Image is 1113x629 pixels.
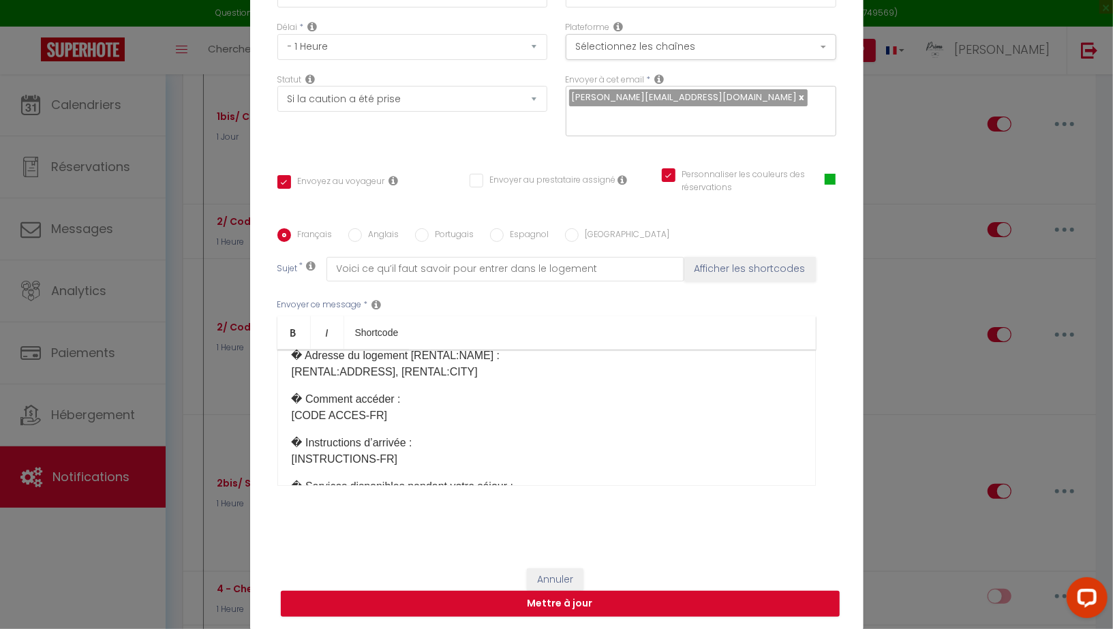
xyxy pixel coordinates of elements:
label: Plateforme [566,21,610,34]
iframe: LiveChat chat widget [1056,572,1113,629]
label: [GEOGRAPHIC_DATA] [579,228,670,243]
i: Action Channel [614,21,624,32]
a: Italic [311,316,344,349]
label: Anglais [362,228,399,243]
i: Booking status [306,74,316,85]
span: [PERSON_NAME][EMAIL_ADDRESS][DOMAIN_NAME] [572,91,797,104]
button: Mettre à jour [281,591,840,617]
i: Subject [307,260,316,271]
p: � Adresse du logement [RENTAL:NAME] : [RENTAL:ADDRESS], [RENTAL:CITY] [292,348,802,380]
label: Sujet [277,262,298,277]
label: Statut [277,74,302,87]
label: Envoyez au voyageur [291,175,385,190]
label: Espagnol [504,228,549,243]
a: Shortcode [344,316,410,349]
p: � Instructions d’arrivée : [INSTRUCTIONS-FR]​ [292,435,802,467]
a: Bold [277,316,311,349]
i: Envoyer au prestataire si il est assigné [618,174,628,185]
i: Action Time [308,21,318,32]
i: Recipient [655,74,665,85]
label: Portugais [429,228,474,243]
button: Afficher les shortcodes [684,257,816,281]
button: Annuler [527,568,583,592]
label: Envoyer ce message [277,298,362,311]
label: Envoyer à cet email [566,74,645,87]
i: Envoyer au voyageur [389,175,399,186]
p: � Comment accéder : [CODE ACCES-FR]​ [292,391,802,424]
i: Message [372,299,382,310]
button: Sélectionnez les chaînes [566,34,836,60]
p: � Services disponibles pendant votre séjour : Voyage léger, on s’occupe du reste ! Jetez un œil à... [292,478,802,527]
label: Délai [277,21,298,34]
label: Français [291,228,333,243]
